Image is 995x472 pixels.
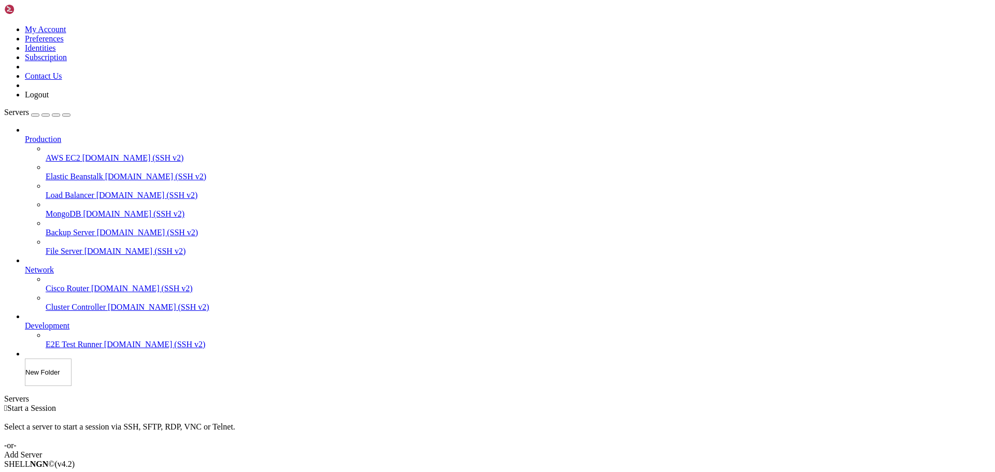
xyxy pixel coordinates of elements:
span: MongoDB [46,209,81,218]
span:  [4,404,7,412]
a: Cisco Router [DOMAIN_NAME] (SSH v2) [46,284,991,293]
li: Development [25,312,991,349]
li: Backup Server [DOMAIN_NAME] (SSH v2) [46,219,991,237]
div: Add Server [4,450,991,460]
a: Preferences [25,34,64,43]
span: [DOMAIN_NAME] (SSH v2) [96,191,198,199]
span: File Server [46,247,82,255]
a: Subscription [25,53,67,62]
a: Servers [4,108,70,117]
span: Load Balancer [46,191,94,199]
span: [DOMAIN_NAME] (SSH v2) [83,209,184,218]
span: Cluster Controller [46,303,106,311]
a: MongoDB [DOMAIN_NAME] (SSH v2) [46,209,991,219]
li: E2E Test Runner [DOMAIN_NAME] (SSH v2) [46,331,991,349]
span: AWS EC2 [46,153,80,162]
span: [DOMAIN_NAME] (SSH v2) [105,172,207,181]
div: Select a server to start a session via SSH, SFTP, RDP, VNC or Telnet. -or- [4,413,991,450]
span: Production [25,135,61,144]
a: Contact Us [25,71,62,80]
a: AWS EC2 [DOMAIN_NAME] (SSH v2) [46,153,991,163]
a: Identities [25,44,56,52]
span: [DOMAIN_NAME] (SSH v2) [82,153,184,162]
a: Production [25,135,991,144]
span: Start a Session [7,404,56,412]
a: Network [25,265,991,275]
span: SHELL © [4,460,75,468]
span: [DOMAIN_NAME] (SSH v2) [108,303,209,311]
a: My Account [25,25,66,34]
a: Development [25,321,991,331]
span: E2E Test Runner [46,340,102,349]
span: Backup Server [46,228,95,237]
span: [DOMAIN_NAME] (SSH v2) [91,284,193,293]
span: Elastic Beanstalk [46,172,103,181]
a: File Server [DOMAIN_NAME] (SSH v2) [46,247,991,256]
a: Load Balancer [DOMAIN_NAME] (SSH v2) [46,191,991,200]
span: [DOMAIN_NAME] (SSH v2) [97,228,198,237]
li: Network [25,256,991,312]
a: Logout [25,90,49,99]
span: Cisco Router [46,284,89,293]
li: Cluster Controller [DOMAIN_NAME] (SSH v2) [46,293,991,312]
a: Cluster Controller [DOMAIN_NAME] (SSH v2) [46,303,991,312]
a: Elastic Beanstalk [DOMAIN_NAME] (SSH v2) [46,172,991,181]
li: File Server [DOMAIN_NAME] (SSH v2) [46,237,991,256]
span: 4.2.0 [55,460,75,468]
a: Backup Server [DOMAIN_NAME] (SSH v2) [46,228,991,237]
span: [DOMAIN_NAME] (SSH v2) [104,340,206,349]
a: E2E Test Runner [DOMAIN_NAME] (SSH v2) [46,340,991,349]
li: Load Balancer [DOMAIN_NAME] (SSH v2) [46,181,991,200]
li: Cisco Router [DOMAIN_NAME] (SSH v2) [46,275,991,293]
img: Shellngn [4,4,64,15]
span: Network [25,265,54,274]
div: Servers [4,394,991,404]
li: MongoDB [DOMAIN_NAME] (SSH v2) [46,200,991,219]
b: NGN [30,460,49,468]
li: Elastic Beanstalk [DOMAIN_NAME] (SSH v2) [46,163,991,181]
span: Servers [4,108,29,117]
span: [DOMAIN_NAME] (SSH v2) [84,247,186,255]
li: AWS EC2 [DOMAIN_NAME] (SSH v2) [46,144,991,163]
span: Development [25,321,69,330]
li: Production [25,125,991,256]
